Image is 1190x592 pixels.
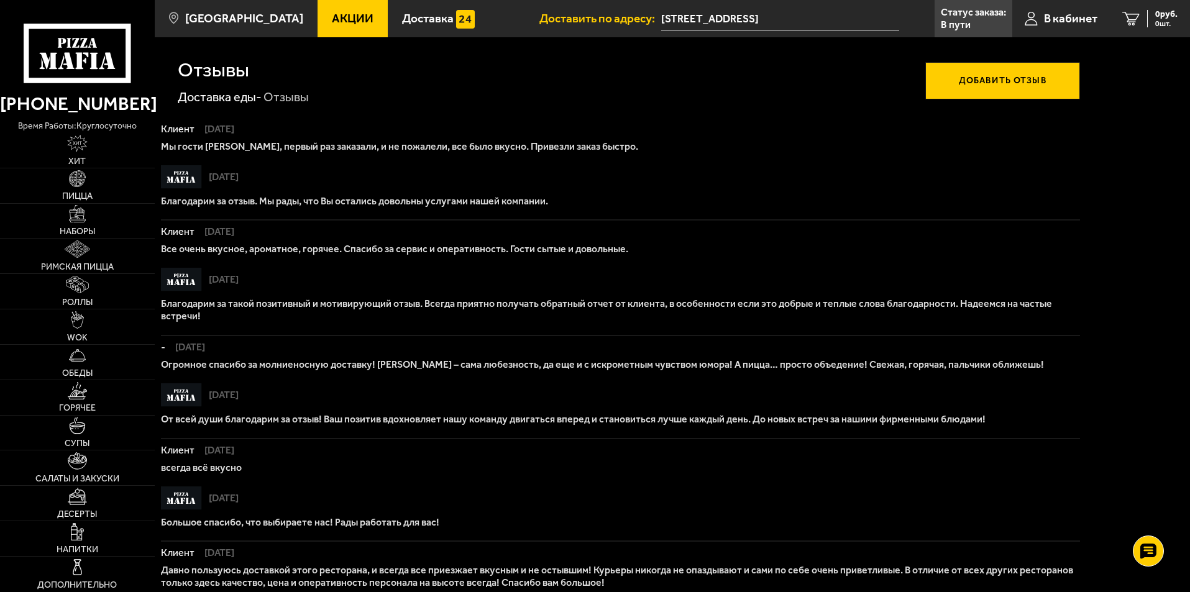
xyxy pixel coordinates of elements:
[168,342,205,352] span: [DATE]
[161,195,1080,207] p: Благодарим за отзыв. Мы рады, что Вы остались довольны услугами нашей компании.
[202,172,239,182] span: [DATE]
[941,20,971,30] p: В пути
[37,581,117,590] span: Дополнительно
[178,89,262,104] a: Доставка еды-
[60,227,95,236] span: Наборы
[1155,20,1178,27] span: 0 шт.
[456,10,475,29] img: 15daf4d41897b9f0e9f617042186c801.svg
[41,263,114,271] span: Римская пицца
[57,510,97,519] span: Десерты
[202,390,239,400] span: [DATE]
[1155,10,1178,19] span: 0 руб.
[941,7,1006,17] p: Статус заказа:
[402,12,454,24] span: Доставка
[68,157,86,166] span: Хит
[161,358,1080,371] p: Огромное спасибо за молниеносную доставку! [PERSON_NAME] – сама любезность, да еще и с искрометны...
[161,227,198,237] span: Клиент
[332,12,373,24] span: Акции
[198,548,234,558] span: [DATE]
[198,124,234,134] span: [DATE]
[161,564,1080,589] p: Давно пользуюсь доставкой этого ресторана, и всегда все приезжает вкусным и не остывшим! Курьеры ...
[161,342,168,352] span: -
[178,60,249,80] h1: Отзывы
[198,227,234,237] span: [DATE]
[62,192,93,201] span: Пицца
[1044,12,1097,24] span: В кабинет
[185,12,303,24] span: [GEOGRAPHIC_DATA]
[161,124,198,134] span: Клиент
[161,140,1080,153] p: Мы гости [PERSON_NAME], первый раз заказали, и не пожалели, все было вкусно. Привезли заказ быстро.
[925,62,1080,99] button: Добавить отзыв
[202,275,239,285] span: [DATE]
[67,334,88,342] span: WOK
[62,369,93,378] span: Обеды
[62,298,93,307] span: Роллы
[161,445,198,455] span: Клиент
[263,89,309,106] div: Отзывы
[35,475,119,483] span: Салаты и закуски
[57,545,98,554] span: Напитки
[161,298,1080,322] p: Благодарим за такой позитивный и мотивирующий отзыв. Всегда приятно получать обратный отчет от кл...
[161,413,1080,426] p: От всей души благодарим за отзыв! Ваш позитив вдохновляет нашу команду двигаться вперед и станови...
[161,516,1080,529] p: Большое спасибо, что выбираете нас! Рады работать для вас!
[661,7,899,30] input: Ваш адрес доставки
[198,445,234,455] span: [DATE]
[59,404,96,412] span: Горячее
[202,493,239,503] span: [DATE]
[539,12,661,24] span: Доставить по адресу:
[161,548,198,558] span: Клиент
[65,439,89,448] span: Супы
[161,462,1080,474] p: всегда всё вкусно
[161,243,1080,255] p: Все очень вкусное, ароматное, горячее. Спасибо за сервис и оперативность. Гости сытые и довольные.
